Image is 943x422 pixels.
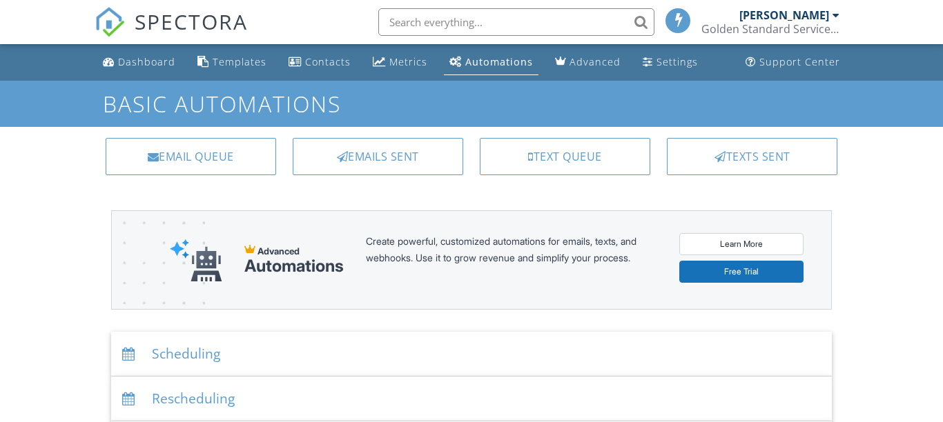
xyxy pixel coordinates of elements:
[679,233,804,255] a: Learn More
[112,211,205,363] img: advanced-banner-bg-f6ff0eecfa0ee76150a1dea9fec4b49f333892f74bc19f1b897a312d7a1b2ff3.png
[679,261,804,283] a: Free Trial
[106,138,276,175] a: Email Queue
[389,55,427,68] div: Metrics
[657,55,698,68] div: Settings
[95,19,248,48] a: SPECTORA
[257,245,300,257] span: Advanced
[550,50,626,75] a: Advanced
[111,332,833,376] div: Scheduling
[444,50,538,75] a: Automations (Basic)
[111,376,833,421] div: Rescheduling
[366,233,658,287] div: Create powerful, customized automations for emails, texts, and webhooks. Use it to grow revenue a...
[170,239,222,282] img: automations-robot-e552d721053d9e86aaf3dd9a1567a1c0d6a99a13dc70ea74ca66f792d01d7f0c.svg
[378,8,654,36] input: Search everything...
[570,55,621,68] div: Advanced
[759,55,840,68] div: Support Center
[480,138,650,175] a: Text Queue
[213,55,266,68] div: Templates
[97,50,181,75] a: Dashboard
[701,22,839,36] div: Golden Standard Services, LLC
[739,8,829,22] div: [PERSON_NAME]
[637,50,703,75] a: Settings
[740,50,846,75] a: Support Center
[305,55,351,68] div: Contacts
[293,138,463,175] a: Emails Sent
[667,138,837,175] a: Texts Sent
[367,50,433,75] a: Metrics
[95,7,125,37] img: The Best Home Inspection Software - Spectora
[103,92,839,116] h1: Basic Automations
[283,50,356,75] a: Contacts
[118,55,175,68] div: Dashboard
[192,50,272,75] a: Templates
[135,7,248,36] span: SPECTORA
[244,257,344,276] div: Automations
[465,55,533,68] div: Automations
